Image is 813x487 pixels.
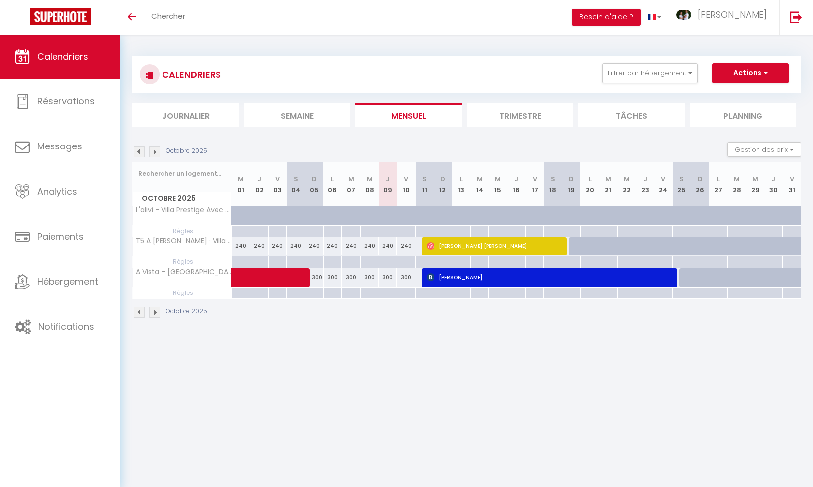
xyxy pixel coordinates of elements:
div: 300 [342,268,360,287]
div: 240 [397,237,415,255]
abbr: S [422,174,427,184]
span: Hébergement [37,275,98,288]
abbr: M [238,174,244,184]
abbr: M [624,174,630,184]
div: 240 [342,237,360,255]
th: 13 [452,162,470,206]
div: 240 [324,237,342,255]
th: 17 [526,162,544,206]
span: Calendriers [37,50,88,63]
th: 20 [581,162,599,206]
abbr: V [404,174,408,184]
th: 01 [232,162,250,206]
li: Tâches [578,103,685,127]
th: 03 [269,162,287,206]
abbr: L [331,174,334,184]
li: Journalier [132,103,239,127]
abbr: M [734,174,740,184]
th: 28 [728,162,746,206]
li: Planning [690,103,796,127]
abbr: J [386,174,390,184]
th: 08 [360,162,379,206]
div: 300 [379,268,397,287]
li: Mensuel [355,103,462,127]
input: Rechercher un logement... [138,165,226,183]
img: logout [790,11,802,23]
div: 240 [250,237,269,255]
abbr: J [643,174,647,184]
abbr: J [771,174,775,184]
th: 05 [305,162,324,206]
p: Octobre 2025 [166,146,207,156]
abbr: V [275,174,280,184]
th: 04 [287,162,305,206]
abbr: L [589,174,592,184]
abbr: V [661,174,665,184]
th: 24 [654,162,672,206]
span: Notifications [38,320,94,333]
button: Actions [712,63,789,83]
th: 16 [507,162,526,206]
abbr: J [257,174,261,184]
abbr: M [348,174,354,184]
abbr: S [294,174,298,184]
abbr: V [790,174,794,184]
p: Octobre 2025 [166,307,207,316]
th: 09 [379,162,397,206]
div: 240 [287,237,305,255]
th: 21 [599,162,617,206]
span: [PERSON_NAME] [427,268,671,287]
li: Trimestre [467,103,573,127]
th: 26 [691,162,709,206]
th: 25 [672,162,691,206]
span: Analytics [37,185,77,197]
span: Règles [133,226,231,237]
span: [PERSON_NAME] [698,8,767,21]
th: 14 [471,162,489,206]
abbr: D [440,174,445,184]
abbr: S [551,174,555,184]
th: 15 [489,162,507,206]
button: Filtrer par hébergement [602,63,698,83]
abbr: J [514,174,518,184]
abbr: D [312,174,317,184]
abbr: L [717,174,720,184]
img: ... [676,10,691,20]
div: 240 [305,237,324,255]
span: Règles [133,256,231,267]
abbr: S [679,174,684,184]
abbr: D [569,174,574,184]
abbr: M [477,174,483,184]
div: 300 [397,268,415,287]
th: 27 [709,162,728,206]
abbr: D [698,174,703,184]
span: Chercher [151,11,185,21]
li: Semaine [244,103,350,127]
div: 240 [379,237,397,255]
th: 31 [783,162,801,206]
th: 23 [636,162,654,206]
span: A Vista – [GEOGRAPHIC_DATA], piscine, vue mer Panoramique [134,268,233,276]
span: Octobre 2025 [133,192,231,206]
span: Messages [37,140,82,152]
th: 22 [617,162,636,206]
button: Gestion des prix [727,142,801,157]
div: 240 [232,237,250,255]
div: 240 [360,237,379,255]
span: Réservations [37,95,95,107]
th: 10 [397,162,415,206]
th: 19 [562,162,581,206]
th: 30 [764,162,783,206]
abbr: V [533,174,537,184]
img: Super Booking [30,8,91,25]
th: 02 [250,162,269,206]
th: 11 [415,162,434,206]
div: 300 [360,268,379,287]
abbr: M [605,174,611,184]
abbr: M [367,174,373,184]
th: 06 [324,162,342,206]
span: [PERSON_NAME] [PERSON_NAME] [427,237,561,255]
th: 29 [746,162,764,206]
span: T5 A [PERSON_NAME] · Villa contemporaine avec [PERSON_NAME] [134,237,233,244]
span: Règles [133,288,231,298]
